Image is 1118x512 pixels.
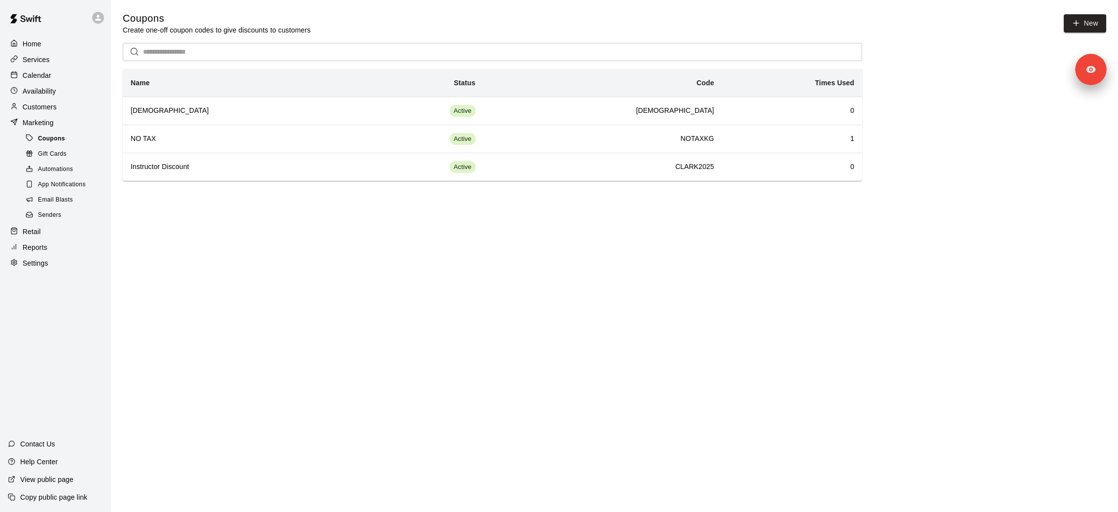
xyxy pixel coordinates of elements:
[24,193,107,207] div: Email Blasts
[450,163,475,172] span: Active
[38,165,73,174] span: Automations
[730,134,854,144] h6: 1
[24,147,107,161] div: Gift Cards
[730,105,854,116] h6: 0
[8,256,103,271] a: Settings
[20,439,55,449] p: Contact Us
[24,177,111,193] a: App Notifications
[20,492,87,502] p: Copy public page link
[23,70,51,80] p: Calendar
[20,475,73,484] p: View public page
[491,134,714,144] h6: NOTAXKG
[23,86,56,96] p: Availability
[131,162,353,172] h6: Instructor Discount
[8,84,103,99] a: Availability
[23,227,41,237] p: Retail
[38,149,67,159] span: Gift Cards
[38,210,62,220] span: Senders
[1064,14,1106,33] button: New
[38,134,65,144] span: Coupons
[131,134,353,144] h6: NO TAX
[24,208,111,223] a: Senders
[123,12,311,25] h5: Coupons
[24,208,107,222] div: Senders
[131,105,353,116] h6: [DEMOGRAPHIC_DATA]
[23,242,47,252] p: Reports
[24,132,107,146] div: Coupons
[450,106,475,116] span: Active
[730,162,854,172] h6: 0
[123,25,311,35] p: Create one-off coupon codes to give discounts to customers
[20,457,58,467] p: Help Center
[450,135,475,144] span: Active
[454,79,476,87] b: Status
[38,180,86,190] span: App Notifications
[8,68,103,83] a: Calendar
[8,224,103,239] a: Retail
[24,131,111,146] a: Coupons
[491,162,714,172] h6: CLARK2025
[23,102,57,112] p: Customers
[23,118,54,128] p: Marketing
[815,79,854,87] b: Times Used
[131,79,150,87] b: Name
[491,105,714,116] h6: [DEMOGRAPHIC_DATA]
[24,193,111,208] a: Email Blasts
[24,163,107,176] div: Automations
[8,240,103,255] a: Reports
[24,146,111,162] a: Gift Cards
[8,115,103,130] a: Marketing
[8,52,103,67] a: Services
[23,258,48,268] p: Settings
[697,79,714,87] b: Code
[38,195,73,205] span: Email Blasts
[24,178,107,192] div: App Notifications
[8,100,103,114] a: Customers
[8,36,103,51] a: Home
[24,162,111,177] a: Automations
[23,39,41,49] p: Home
[123,69,862,181] table: simple table
[23,55,50,65] p: Services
